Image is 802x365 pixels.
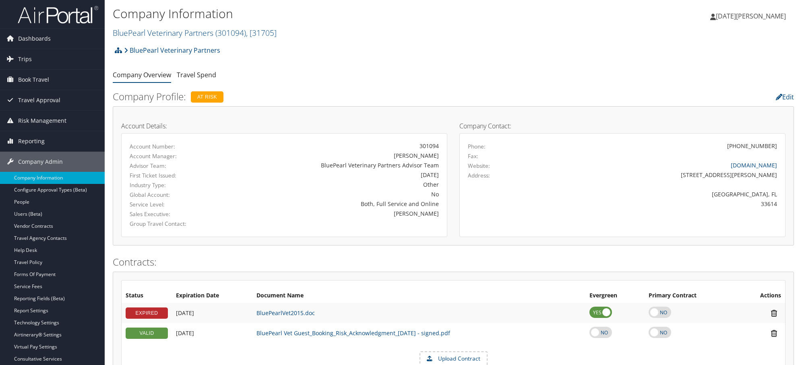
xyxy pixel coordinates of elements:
[731,161,777,169] a: [DOMAIN_NAME]
[776,93,794,101] a: Edit
[645,289,737,303] th: Primary Contract
[459,123,785,129] h4: Company Contact:
[468,171,490,179] label: Address:
[215,27,246,38] span: ( 301094 )
[177,70,216,79] a: Travel Spend
[585,289,645,303] th: Evergreen
[727,142,777,150] div: [PHONE_NUMBER]
[130,191,225,199] label: Global Account:
[710,4,794,28] a: [DATE][PERSON_NAME]
[130,210,225,218] label: Sales Executive:
[18,90,60,110] span: Travel Approval
[237,171,439,179] div: [DATE]
[18,29,51,49] span: Dashboards
[191,91,223,103] div: At Risk
[237,161,439,169] div: BluePearl Veterinary Partners Advisor Team
[237,209,439,218] div: [PERSON_NAME]
[126,307,168,319] div: EXPIRED
[237,151,439,160] div: [PERSON_NAME]
[113,255,794,269] h2: Contracts:
[18,70,49,90] span: Book Travel
[130,220,225,228] label: Group Travel Contact:
[176,329,194,337] span: [DATE]
[126,328,168,339] div: VALID
[113,90,563,103] h2: Company Profile:
[237,190,439,198] div: No
[130,162,225,170] label: Advisor Team:
[237,180,439,189] div: Other
[18,152,63,172] span: Company Admin
[130,171,225,179] label: First Ticket Issued:
[121,123,447,129] h4: Account Details:
[130,200,225,208] label: Service Level:
[548,190,777,198] div: [GEOGRAPHIC_DATA], FL
[767,309,781,318] i: Remove Contract
[767,329,781,338] i: Remove Contract
[18,49,32,69] span: Trips
[468,162,490,170] label: Website:
[716,12,786,21] span: [DATE][PERSON_NAME]
[176,309,248,317] div: Add/Edit Date
[252,289,585,303] th: Document Name
[548,171,777,179] div: [STREET_ADDRESS][PERSON_NAME]
[172,289,252,303] th: Expiration Date
[237,142,439,150] div: 301094
[18,111,66,131] span: Risk Management
[176,309,194,317] span: [DATE]
[130,152,225,160] label: Account Manager:
[18,131,45,151] span: Reporting
[113,27,277,38] a: BluePearl Veterinary Partners
[256,329,450,337] a: BluePearl Vet Guest_Booking_Risk_Acknowledgment_[DATE] - signed.pdf
[548,200,777,208] div: 33614
[468,152,478,160] label: Fax:
[246,27,277,38] span: , [ 31705 ]
[176,330,248,337] div: Add/Edit Date
[124,42,220,58] a: BluePearl Veterinary Partners
[18,5,98,24] img: airportal-logo.png
[130,181,225,189] label: Industry Type:
[468,142,486,151] label: Phone:
[256,309,315,317] a: BluePearlVet2015.doc
[237,200,439,208] div: Both, Full Service and Online
[130,142,225,151] label: Account Number:
[737,289,785,303] th: Actions
[113,70,171,79] a: Company Overview
[122,289,172,303] th: Status
[113,5,567,22] h1: Company Information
